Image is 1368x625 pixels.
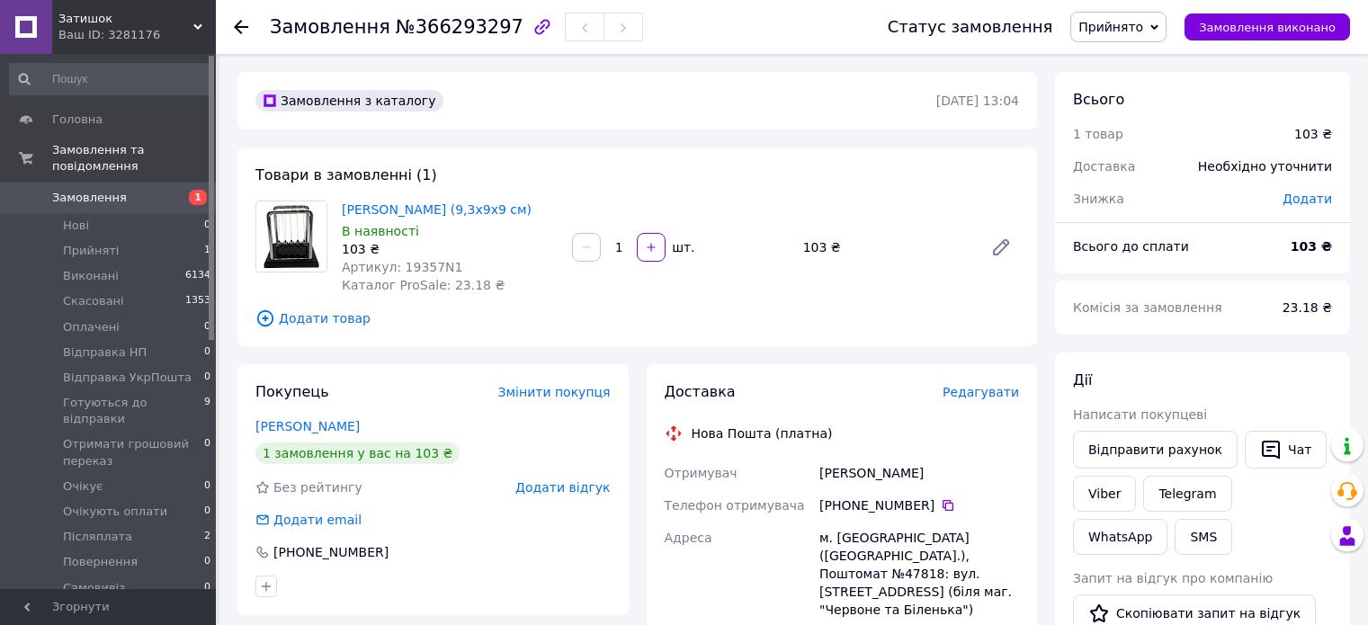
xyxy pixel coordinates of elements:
span: 0 [204,554,210,570]
span: Без рейтингу [273,480,362,495]
span: 2 [204,529,210,545]
div: 1 замовлення у вас на 103 ₴ [255,442,460,464]
span: Відправка НП [63,344,147,361]
span: Комісія за замовлення [1073,300,1222,315]
span: 0 [204,319,210,335]
span: Замовлення [270,16,390,38]
span: Отримувач [665,466,738,480]
span: Змінити покупця [498,385,611,399]
span: Оплачені [63,319,120,335]
span: Доставка [1073,159,1135,174]
div: Додати email [254,511,363,529]
span: Додати товар [255,308,1019,328]
span: Замовлення та повідомлення [52,142,216,174]
span: Прийняті [63,243,119,259]
span: Всього [1073,91,1124,108]
div: Ваш ID: 3281176 [58,27,216,43]
span: Готуються до відправки [63,395,204,427]
span: 0 [204,580,210,596]
span: Телефон отримувача [665,498,805,513]
span: Виконані [63,268,119,284]
span: 0 [204,478,210,495]
div: [PHONE_NUMBER] [819,496,1019,514]
span: Отримати грошовий переказ [63,436,204,469]
span: Очікують оплати [63,504,167,520]
span: Додати [1283,192,1332,206]
span: Знижка [1073,192,1124,206]
span: 6134 [185,268,210,284]
span: 0 [204,218,210,234]
div: шт. [667,238,696,256]
span: 0 [204,344,210,361]
button: Чат [1245,431,1327,469]
span: Запит на відгук про компанію [1073,571,1273,585]
span: Післяплата [63,529,132,545]
span: Повернення [63,554,138,570]
span: 0 [204,504,210,520]
span: Додати відгук [515,480,610,495]
span: Товари в замовленні (1) [255,166,437,183]
span: 0 [204,436,210,469]
span: Адреса [665,531,712,545]
span: 9 [204,395,210,427]
span: Головна [52,112,103,128]
span: 1353 [185,293,210,309]
button: SMS [1175,519,1232,555]
span: Замовлення виконано [1199,21,1336,34]
div: Нова Пошта (платна) [687,424,837,442]
div: Необхідно уточнити [1187,147,1343,186]
span: В наявності [342,224,419,238]
span: №366293297 [396,16,523,38]
a: [PERSON_NAME] [255,419,360,433]
div: 103 ₴ [342,240,558,258]
div: Замовлення з каталогу [255,90,443,112]
span: 1 товар [1073,127,1123,141]
span: Покупець [255,383,329,400]
span: Затишок [58,11,193,27]
span: 23.18 ₴ [1283,300,1332,315]
div: Додати email [272,511,363,529]
div: 103 ₴ [796,235,976,260]
span: Артикул: 19357N1 [342,260,463,274]
span: Доставка [665,383,736,400]
button: Замовлення виконано [1185,13,1350,40]
div: 103 ₴ [1294,125,1332,143]
a: [PERSON_NAME] (9,3х9х9 см) [342,202,532,217]
button: Відправити рахунок [1073,431,1238,469]
div: [PHONE_NUMBER] [272,543,390,561]
input: Пошук [9,63,212,95]
b: 103 ₴ [1291,239,1332,254]
div: Статус замовлення [888,18,1053,36]
span: Нові [63,218,89,234]
span: Очікує [63,478,103,495]
a: Редагувати [983,229,1019,265]
span: Редагувати [943,385,1019,399]
a: Telegram [1143,476,1231,512]
span: Відправка УкрПошта [63,370,192,386]
span: 0 [204,370,210,386]
span: Написати покупцеві [1073,407,1207,422]
span: 1 [204,243,210,259]
a: Viber [1073,476,1136,512]
span: 1 [189,190,207,205]
span: Замовлення [52,190,127,206]
span: Дії [1073,371,1092,388]
a: WhatsApp [1073,519,1167,555]
time: [DATE] 13:04 [936,94,1019,108]
div: Повернутися назад [234,18,248,36]
span: Прийнято [1078,20,1143,34]
div: [PERSON_NAME] [816,457,1023,489]
span: Скасовані [63,293,124,309]
img: Кулі Ньютона (9,3х9х9 см) [256,201,326,272]
span: Каталог ProSale: 23.18 ₴ [342,278,505,292]
span: Самовивіз [63,580,125,596]
span: Всього до сплати [1073,239,1189,254]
